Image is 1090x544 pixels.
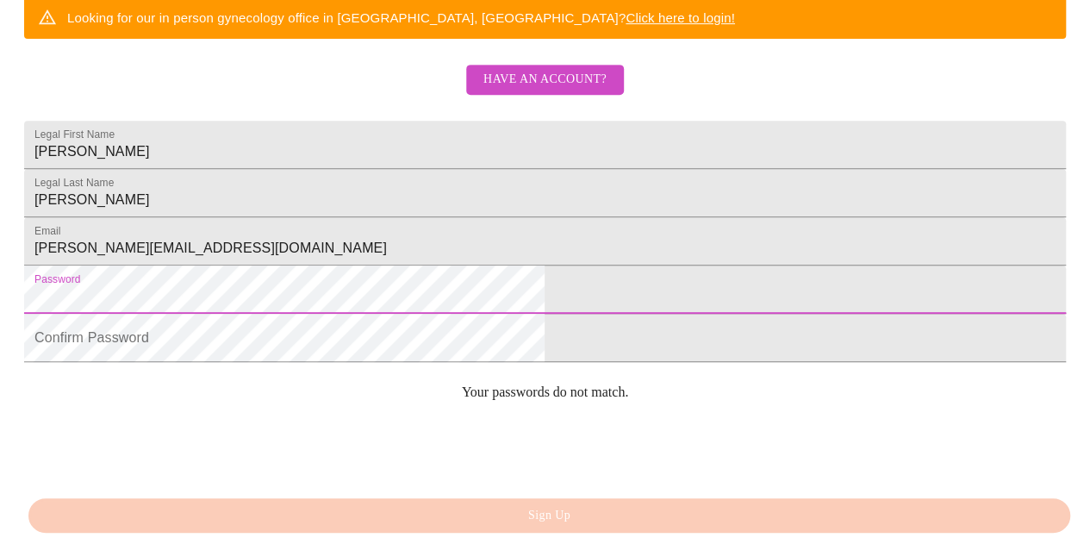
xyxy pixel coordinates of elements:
p: Your passwords do not match. [24,385,1066,400]
iframe: reCAPTCHA [24,414,286,481]
button: Have an account? [466,65,624,95]
span: Have an account? [483,69,607,91]
a: Click here to login! [626,10,735,25]
div: Looking for our in person gynecology office in [GEOGRAPHIC_DATA], [GEOGRAPHIC_DATA]? [67,2,735,34]
a: Have an account? [462,84,628,98]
